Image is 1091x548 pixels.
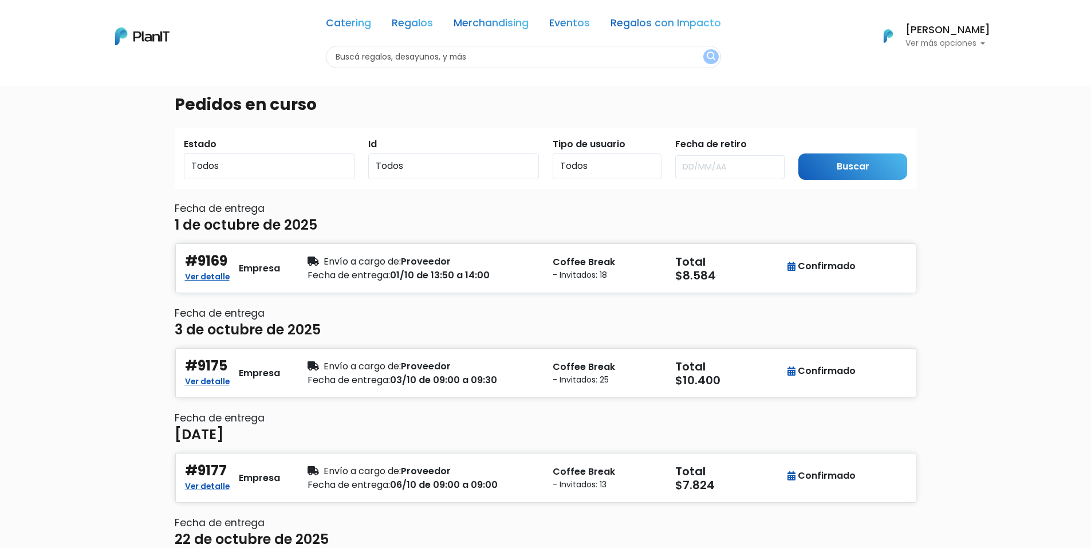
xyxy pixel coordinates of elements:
[324,464,401,478] span: Envío a cargo de:
[675,255,782,269] h5: Total
[185,478,230,492] a: Ver detalle
[798,137,832,151] label: Submit
[175,452,917,503] button: #9177 Ver detalle Empresa Envío a cargo de:Proveedor Fecha de entrega:06/10 de 09:00 a 09:00 Coff...
[308,478,390,491] span: Fecha de entrega:
[185,463,227,479] h4: #9177
[175,427,224,443] h4: [DATE]
[184,137,216,151] label: Estado
[876,23,901,49] img: PlanIt Logo
[175,412,917,424] h6: Fecha de entrega
[392,18,433,32] a: Regalos
[787,259,856,273] div: Confirmado
[115,27,170,45] img: PlanIt Logo
[185,358,227,374] h4: #9175
[175,243,917,294] button: #9169 Ver detalle Empresa Envío a cargo de:Proveedor Fecha de entrega:01/10 de 13:50 a 14:00 Coff...
[175,348,917,399] button: #9175 Ver detalle Empresa Envío a cargo de:Proveedor Fecha de entrega:03/10 de 09:00 a 09:30 Coff...
[553,360,661,374] p: Coffee Break
[324,255,401,268] span: Envío a cargo de:
[239,471,280,485] div: Empresa
[175,95,317,115] h3: Pedidos en curso
[553,255,661,269] p: Coffee Break
[308,478,539,492] div: 06/10 de 09:00 a 09:00
[308,373,390,387] span: Fecha de entrega:
[675,155,785,179] input: DD/MM/AA
[308,464,539,478] div: Proveedor
[675,137,747,151] label: Fecha de retiro
[175,517,917,529] h6: Fecha de entrega
[175,307,917,320] h6: Fecha de entrega
[707,52,715,62] img: search_button-432b6d5273f82d61273b3651a40e1bd1b912527efae98b1b7a1b2c0702e16a8d.svg
[553,374,661,386] small: - Invitados: 25
[308,255,539,269] div: Proveedor
[553,269,661,281] small: - Invitados: 18
[611,18,721,32] a: Regalos con Impacto
[675,478,784,492] h5: $7.824
[798,153,908,180] input: Buscar
[175,217,317,234] h4: 1 de octubre de 2025
[326,18,371,32] a: Catering
[175,322,321,338] h4: 3 de octubre de 2025
[308,269,390,282] span: Fecha de entrega:
[185,253,227,270] h4: #9169
[308,373,539,387] div: 03/10 de 09:00 a 09:30
[308,360,539,373] div: Proveedor
[239,262,280,275] div: Empresa
[675,373,784,387] h5: $10.400
[454,18,529,32] a: Merchandising
[185,269,230,282] a: Ver detalle
[308,269,539,282] div: 01/10 de 13:50 a 14:00
[787,364,856,378] div: Confirmado
[326,46,721,68] input: Buscá regalos, desayunos, y más
[869,21,990,51] button: PlanIt Logo [PERSON_NAME] Ver más opciones
[175,531,329,548] h4: 22 de octubre de 2025
[239,366,280,380] div: Empresa
[175,203,917,215] h6: Fecha de entrega
[675,360,782,373] h5: Total
[553,465,661,479] p: Coffee Break
[549,18,590,32] a: Eventos
[553,479,661,491] small: - Invitados: 13
[185,373,230,387] a: Ver detalle
[368,137,377,151] label: Id
[787,469,856,483] div: Confirmado
[905,25,990,36] h6: [PERSON_NAME]
[905,40,990,48] p: Ver más opciones
[675,269,784,282] h5: $8.584
[675,464,782,478] h5: Total
[553,137,625,151] label: Tipo de usuario
[324,360,401,373] span: Envío a cargo de:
